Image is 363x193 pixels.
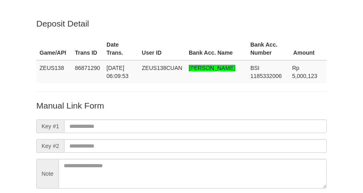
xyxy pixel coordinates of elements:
[289,37,327,60] th: Amount
[72,60,103,83] td: 86871290
[36,60,72,83] td: ZEUS138
[36,18,327,29] p: Deposit Detail
[36,139,64,153] span: Key #2
[72,37,103,60] th: Trans ID
[36,159,58,189] span: Note
[250,65,260,71] span: BSI
[250,73,282,79] span: Copy 1185332006 to clipboard
[103,37,139,60] th: Date Trans.
[139,37,186,60] th: User ID
[292,65,317,79] span: Rp 5,000,123
[189,65,235,71] span: Nama rekening >18 huruf, harap diedit
[36,119,64,133] span: Key #1
[186,37,247,60] th: Bank Acc. Name
[36,37,72,60] th: Game/API
[247,37,289,60] th: Bank Acc. Number
[106,65,129,79] span: [DATE] 06:09:53
[142,65,182,71] span: ZEUS138CUAN
[36,100,327,111] p: Manual Link Form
